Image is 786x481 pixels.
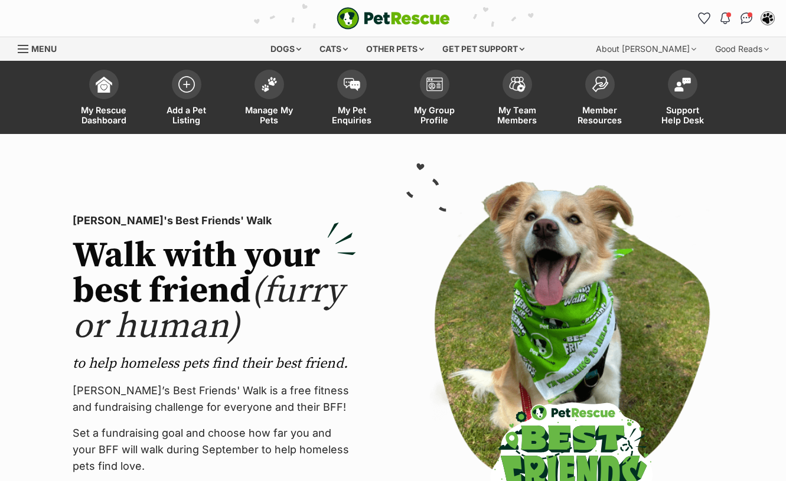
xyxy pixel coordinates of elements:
a: My Pet Enquiries [311,64,393,134]
img: notifications-46538b983faf8c2785f20acdc204bb7945ddae34d4c08c2a6579f10ce5e182be.svg [720,12,730,24]
a: Favourites [694,9,713,28]
img: Lynda Smith profile pic [762,12,774,24]
div: Cats [311,37,356,61]
a: PetRescue [337,7,450,30]
img: manage-my-pets-icon-02211641906a0b7f246fdf0571729dbe1e7629f14944591b6c1af311fb30b64b.svg [261,77,278,92]
span: My Group Profile [408,105,461,125]
div: Dogs [262,37,309,61]
span: Manage My Pets [243,105,296,125]
a: Manage My Pets [228,64,311,134]
div: Get pet support [434,37,533,61]
p: [PERSON_NAME]'s Best Friends' Walk [73,212,356,229]
p: to help homeless pets find their best friend. [73,354,356,373]
span: My Team Members [491,105,544,125]
button: Notifications [716,9,735,28]
a: My Group Profile [393,64,476,134]
img: logo-e224e6f780fb5917bec1dbf3a21bbac754714ae5b6737aabdf751b685950b380.svg [337,7,450,30]
span: (furry or human) [73,269,344,349]
img: group-profile-icon-3fa3cf56718a62981997c0bc7e787c4b2cf8bcc04b72c1350f741eb67cf2f40e.svg [426,77,443,91]
div: About [PERSON_NAME] [588,37,705,61]
h2: Walk with your best friend [73,238,356,345]
img: chat-41dd97257d64d25036548639549fe6c8038ab92f7586957e7f3b1b290dea8141.svg [741,12,753,24]
a: My Team Members [476,64,559,134]
a: Member Resources [559,64,641,134]
div: Good Reads [707,37,777,61]
img: pet-enquiries-icon-7e3ad2cf08bfb03b45e93fb7055b45f3efa6380592205ae92323e6603595dc1f.svg [344,78,360,91]
a: Add a Pet Listing [145,64,228,134]
img: add-pet-listing-icon-0afa8454b4691262ce3f59096e99ab1cd57d4a30225e0717b998d2c9b9846f56.svg [178,76,195,93]
img: member-resources-icon-8e73f808a243e03378d46382f2149f9095a855e16c252ad45f914b54edf8863c.svg [592,76,608,92]
a: Conversations [737,9,756,28]
div: Other pets [358,37,432,61]
span: My Pet Enquiries [325,105,379,125]
a: My Rescue Dashboard [63,64,145,134]
span: Add a Pet Listing [160,105,213,125]
button: My account [758,9,777,28]
p: [PERSON_NAME]’s Best Friends' Walk is a free fitness and fundraising challenge for everyone and t... [73,382,356,415]
a: Support Help Desk [641,64,724,134]
a: Menu [18,37,65,58]
span: Member Resources [573,105,627,125]
p: Set a fundraising goal and choose how far you and your BFF will walk during September to help hom... [73,425,356,475]
span: Menu [31,44,57,54]
img: dashboard-icon-eb2f2d2d3e046f16d808141f083e7271f6b2e854fb5c12c21221c1fb7104beca.svg [96,76,112,93]
img: team-members-icon-5396bd8760b3fe7c0b43da4ab00e1e3bb1a5d9ba89233759b79545d2d3fc5d0d.svg [509,77,526,92]
ul: Account quick links [694,9,777,28]
img: help-desk-icon-fdf02630f3aa405de69fd3d07c3f3aa587a6932b1a1747fa1d2bba05be0121f9.svg [674,77,691,91]
span: My Rescue Dashboard [77,105,131,125]
span: Support Help Desk [656,105,709,125]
